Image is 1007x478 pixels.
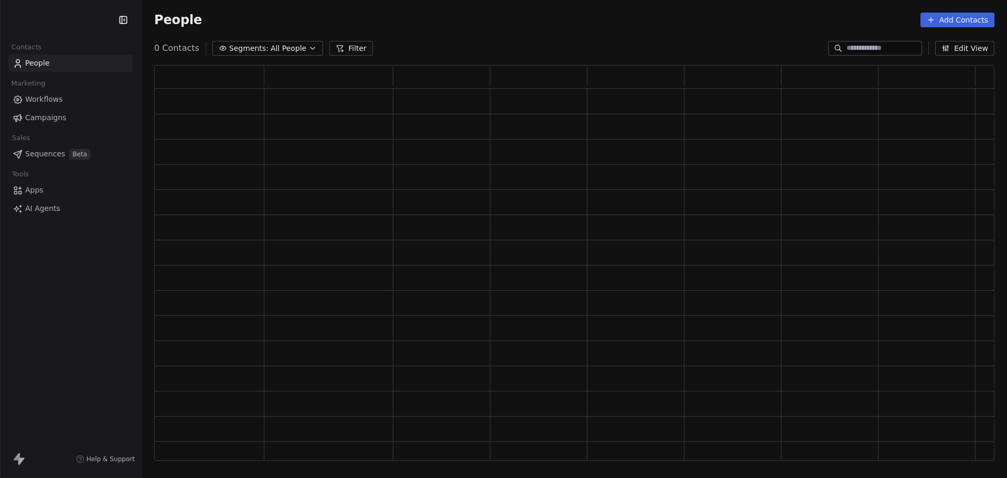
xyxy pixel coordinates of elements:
span: Marketing [7,76,50,91]
a: Help & Support [76,455,135,463]
a: People [8,55,133,72]
a: Workflows [8,91,133,108]
span: 0 Contacts [154,42,199,55]
button: Add Contacts [920,13,994,27]
span: Contacts [7,39,46,55]
span: Segments: [229,43,269,54]
button: Filter [329,41,373,56]
a: SequencesBeta [8,145,133,163]
span: Sequences [25,148,65,160]
span: All People [271,43,306,54]
a: Campaigns [8,109,133,126]
span: Help & Support [87,455,135,463]
span: People [154,12,202,28]
span: People [25,58,50,69]
span: Beta [69,149,90,160]
span: Sales [7,130,35,146]
span: Workflows [25,94,63,105]
a: Apps [8,182,133,199]
button: Edit View [935,41,994,56]
a: AI Agents [8,200,133,217]
span: Campaigns [25,112,66,123]
span: Apps [25,185,44,196]
span: Tools [7,166,33,182]
span: AI Agents [25,203,60,214]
